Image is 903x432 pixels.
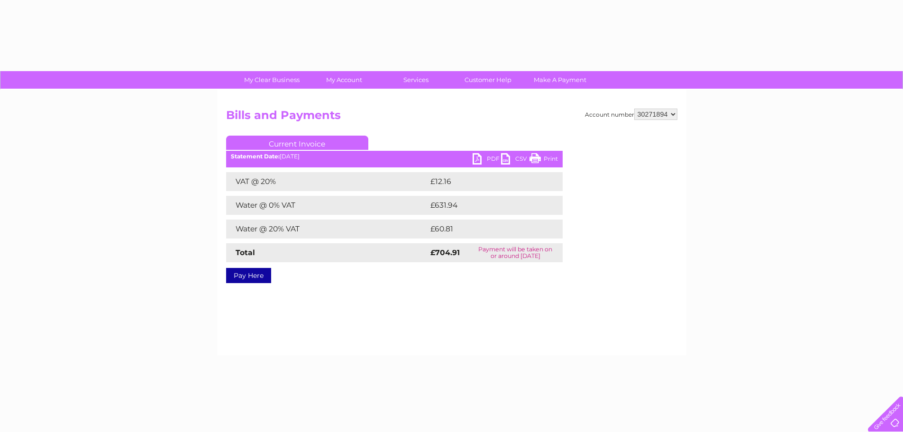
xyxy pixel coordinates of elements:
strong: Total [236,248,255,257]
td: £60.81 [428,220,543,239]
div: Account number [585,109,677,120]
h2: Bills and Payments [226,109,677,127]
strong: £704.91 [430,248,460,257]
a: Pay Here [226,268,271,283]
td: VAT @ 20% [226,172,428,191]
a: CSV [501,153,529,167]
a: My Clear Business [233,71,311,89]
td: Water @ 20% VAT [226,220,428,239]
a: Current Invoice [226,136,368,150]
a: My Account [305,71,383,89]
td: Payment will be taken on or around [DATE] [468,243,562,262]
div: [DATE] [226,153,563,160]
td: £12.16 [428,172,542,191]
a: Print [529,153,558,167]
a: PDF [473,153,501,167]
td: Water @ 0% VAT [226,196,428,215]
td: £631.94 [428,196,545,215]
a: Services [377,71,455,89]
a: Customer Help [449,71,527,89]
a: Make A Payment [521,71,599,89]
b: Statement Date: [231,153,280,160]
